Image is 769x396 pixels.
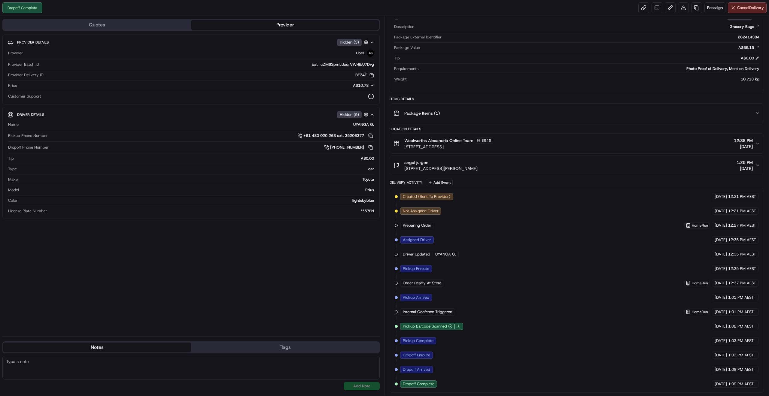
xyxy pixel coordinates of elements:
span: Tip [394,56,400,61]
button: angel jurgen[STREET_ADDRESS][PERSON_NAME]1:25 PM[DATE] [390,156,764,175]
span: 12:21 PM AEST [728,194,756,199]
button: BE34F [355,72,374,78]
span: HomeRun [692,223,708,228]
div: car [19,166,374,172]
span: Hidden ( 5 ) [340,112,359,117]
div: lightskyblue [20,198,374,203]
span: Provider [8,50,23,56]
span: HomeRun [692,281,708,286]
span: Dropoff Phone Number [8,145,49,150]
button: Provider [191,20,379,30]
span: [DATE] [715,252,727,257]
span: Woolworths Alexandria Online Team [404,138,473,144]
span: Pickup Complete [403,338,433,343]
div: A$65.15 [738,45,759,50]
span: Not Assigned Driver [403,208,439,214]
span: Weight [394,77,407,82]
div: Location Details [390,127,764,131]
button: Woolworths Alexandria Online Team8946[STREET_ADDRESS]12:38 PM[DATE] [390,134,764,153]
span: bat_uDM63pmLUxqrVWRIbU7Dvg [312,62,374,67]
span: Assigned Driver [403,237,431,243]
span: Pickup Phone Number [8,133,48,138]
span: Requirements [394,66,418,71]
span: Cancel Delivery [737,5,764,11]
span: Internal Geofence Triggered [403,309,452,315]
button: Notes [3,343,191,352]
div: Prius [21,187,374,193]
span: Uber [356,50,364,56]
span: [DATE] [715,266,727,271]
div: Delivery Activity [390,180,422,185]
span: Customer Support [8,94,41,99]
span: A$10.78 [353,83,369,88]
button: Flags [191,343,379,352]
span: Tip [8,156,14,161]
span: Type [8,166,17,172]
span: +61 480 020 263 ext. 35206377 [303,133,364,138]
span: 1:25 PM [737,159,753,165]
span: 12:35 PM AEST [728,252,756,257]
span: [DATE] [715,352,727,358]
button: Reassign [704,2,725,13]
span: [DATE] [715,208,727,214]
span: [DATE] [715,309,727,315]
div: A$0.00 [16,156,374,161]
button: Hidden (3) [337,38,370,46]
button: Add Event [426,179,453,186]
span: Package Value [394,45,420,50]
span: 8946 [482,138,491,143]
span: 12:37 PM AEST [728,280,756,286]
span: Driver Updated [403,252,430,257]
span: 1:09 PM AEST [728,381,754,387]
span: HomeRun [692,310,708,314]
span: 12:38 PM [734,138,753,144]
button: Package Items (1) [390,104,764,123]
div: 10.713 kg [409,77,759,82]
span: Pickup Barcode Scanned [403,324,447,329]
span: 12:35 PM AEST [728,266,756,271]
span: [DATE] [715,194,727,199]
span: [DATE] [715,367,727,372]
span: 1:01 PM AEST [728,309,754,315]
button: HomeRun [686,310,708,314]
span: Order Ready At Store [403,280,441,286]
span: Provider Delivery ID [8,72,44,78]
span: Package External Identifier [394,35,442,40]
button: Provider DetailsHidden (3) [8,37,375,47]
span: License Plate Number [8,208,47,214]
img: uber-new-logo.jpeg [367,50,374,57]
span: Hidden ( 3 ) [340,40,359,45]
button: Quotes [3,20,191,30]
button: Pickup Barcode Scanned [403,324,452,329]
span: Dropoff Complete [403,381,434,387]
span: 12:21 PM AEST [728,208,756,214]
span: Driver Details [17,112,44,117]
button: A$10.78 [321,83,374,88]
span: [DATE] [734,144,753,150]
div: Grocery Bags [730,24,759,29]
span: Description [394,24,414,29]
span: [DATE] [715,237,727,243]
span: Model [8,187,19,193]
span: Package Items ( 1 ) [404,110,440,116]
div: Toyota [20,177,374,182]
span: Pickup Enroute [403,266,429,271]
span: 1:03 PM AEST [728,338,754,343]
div: 262414384 [444,35,759,40]
span: angel jurgen [404,159,428,165]
span: UYANGA G. [435,252,456,257]
span: [DATE] [715,324,727,329]
button: Hidden (5) [337,111,370,118]
button: Driver DetailsHidden (5) [8,110,375,119]
span: [STREET_ADDRESS] [404,144,493,150]
span: 12:27 PM AEST [728,223,756,228]
span: [DATE] [715,280,727,286]
span: 1:01 PM AEST [728,295,754,300]
span: [DATE] [715,295,727,300]
button: [PHONE_NUMBER] [324,144,374,151]
div: UYANGA G. [21,122,374,127]
span: 1:02 PM AEST [728,324,754,329]
span: Color [8,198,17,203]
span: [DATE] [737,165,753,171]
span: Name [8,122,19,127]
